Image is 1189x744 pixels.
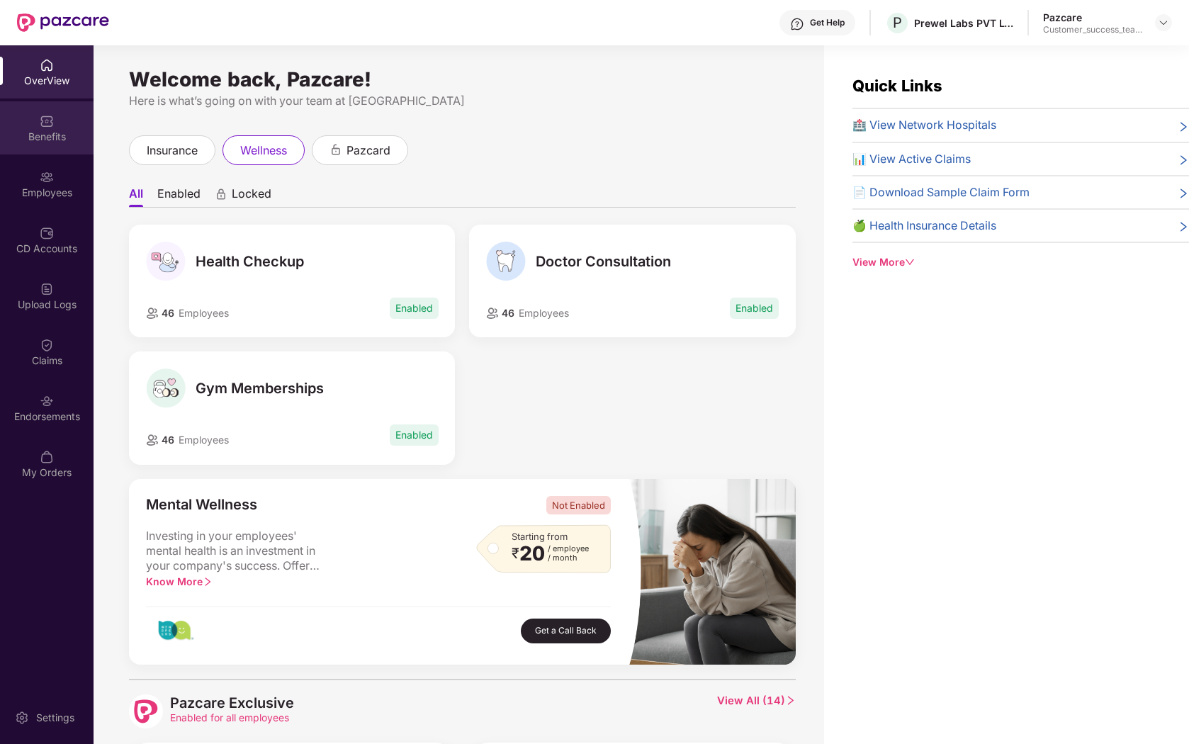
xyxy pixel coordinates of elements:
span: 🏥 View Network Hospitals [852,116,996,134]
div: animation [329,143,342,156]
span: down [905,257,915,267]
button: Get a Call Back [521,619,611,643]
span: 46 [499,307,514,319]
img: svg+xml;base64,PHN2ZyBpZD0iSGVscC0zMngzMiIgeG1sbnM9Imh0dHA6Ly93d3cudzMub3JnLzIwMDAvc3ZnIiB3aWR0aD... [790,17,804,31]
img: svg+xml;base64,PHN2ZyBpZD0iQmVuZWZpdHMiIHhtbG5zPSJodHRwOi8vd3d3LnczLm9yZy8yMDAwL3N2ZyIgd2lkdGg9Ij... [40,114,54,128]
span: Health Checkup [196,253,304,270]
img: New Pazcare Logo [17,13,109,32]
img: employeeIcon [146,434,159,446]
div: animation [215,188,227,201]
span: Quick Links [852,77,942,95]
span: Doctor Consultation [536,253,671,270]
div: Settings [32,711,79,725]
span: Gym Memberships [196,380,324,397]
div: Prewel Labs PVT LTD [914,16,1013,30]
img: logo [157,620,194,641]
span: Enabled for all employees [170,711,294,725]
span: right [1178,153,1189,168]
span: 46 [159,434,174,446]
img: svg+xml;base64,PHN2ZyBpZD0iSG9tZSIgeG1sbnM9Imh0dHA6Ly93d3cudzMub3JnLzIwMDAvc3ZnIiB3aWR0aD0iMjAiIG... [40,58,54,72]
span: Not Enabled [546,496,611,514]
span: P [893,14,902,31]
span: right [203,577,213,587]
span: right [1178,186,1189,201]
span: Enabled [390,424,439,446]
img: svg+xml;base64,PHN2ZyBpZD0iRHJvcGRvd24tMzJ4MzIiIHhtbG5zPSJodHRwOi8vd3d3LnczLm9yZy8yMDAwL3N2ZyIgd2... [1158,17,1169,28]
span: / month [548,553,589,563]
span: View All ( 14 ) [717,694,796,728]
img: svg+xml;base64,PHN2ZyBpZD0iTXlfT3JkZXJzIiBkYXRhLW5hbWU9Ik15IE9yZGVycyIgeG1sbnM9Imh0dHA6Ly93d3cudz... [40,450,54,464]
span: Know More [146,575,213,587]
span: insurance [147,142,198,159]
span: Employees [179,307,229,319]
span: right [1178,119,1189,134]
span: Locked [232,186,271,207]
span: 46 [159,307,174,319]
img: Health Checkup [146,242,186,281]
span: Investing in your employees' mental health is an investment in your company's success. Offer Ment... [146,529,330,574]
li: Enabled [157,186,201,207]
span: 📄 Download Sample Claim Form [852,184,1030,201]
span: 20 [519,544,545,563]
div: View More [852,254,1189,270]
span: right [785,695,796,706]
span: Employees [179,434,229,446]
img: svg+xml;base64,PHN2ZyBpZD0iQ0RfQWNjb3VudHMiIGRhdGEtbmFtZT0iQ0QgQWNjb3VudHMiIHhtbG5zPSJodHRwOi8vd3... [40,226,54,240]
img: svg+xml;base64,PHN2ZyBpZD0iQ2xhaW0iIHhtbG5zPSJodHRwOi8vd3d3LnczLm9yZy8yMDAwL3N2ZyIgd2lkdGg9IjIwIi... [40,338,54,352]
div: Pazcare [1043,11,1142,24]
img: logo [134,699,158,723]
img: svg+xml;base64,PHN2ZyBpZD0iU2V0dGluZy0yMHgyMCIgeG1sbnM9Imh0dHA6Ly93d3cudzMub3JnLzIwMDAvc3ZnIiB3aW... [15,711,29,725]
img: svg+xml;base64,PHN2ZyBpZD0iRW1wbG95ZWVzIiB4bWxucz0iaHR0cDovL3d3dy53My5vcmcvMjAwMC9zdmciIHdpZHRoPS... [40,170,54,184]
img: svg+xml;base64,PHN2ZyBpZD0iVXBsb2FkX0xvZ3MiIGRhdGEtbmFtZT0iVXBsb2FkIExvZ3MiIHhtbG5zPSJodHRwOi8vd3... [40,282,54,296]
img: employeeIcon [146,308,159,319]
div: Get Help [810,17,845,28]
span: Mental Wellness [146,496,257,514]
div: Here is what’s going on with your team at [GEOGRAPHIC_DATA] [129,92,796,110]
span: Enabled [390,298,439,319]
img: masked_image [628,479,795,665]
span: / employee [548,544,589,553]
span: Employees [519,307,569,319]
div: Welcome back, Pazcare! [129,74,796,85]
span: 📊 View Active Claims [852,150,971,168]
img: svg+xml;base64,PHN2ZyBpZD0iRW5kb3JzZW1lbnRzIiB4bWxucz0iaHR0cDovL3d3dy53My5vcmcvMjAwMC9zdmciIHdpZH... [40,394,54,408]
span: Starting from [512,531,568,542]
img: Doctor Consultation [486,242,526,281]
span: pazcard [346,142,390,159]
span: ₹ [512,548,519,559]
span: right [1178,220,1189,235]
span: Pazcare Exclusive [170,694,294,711]
div: Customer_success_team_lead [1043,24,1142,35]
span: wellness [240,142,287,159]
li: All [129,186,143,207]
img: Gym Memberships [146,368,186,408]
img: employeeIcon [486,308,499,319]
span: 🍏 Health Insurance Details [852,217,996,235]
span: Enabled [730,298,779,319]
